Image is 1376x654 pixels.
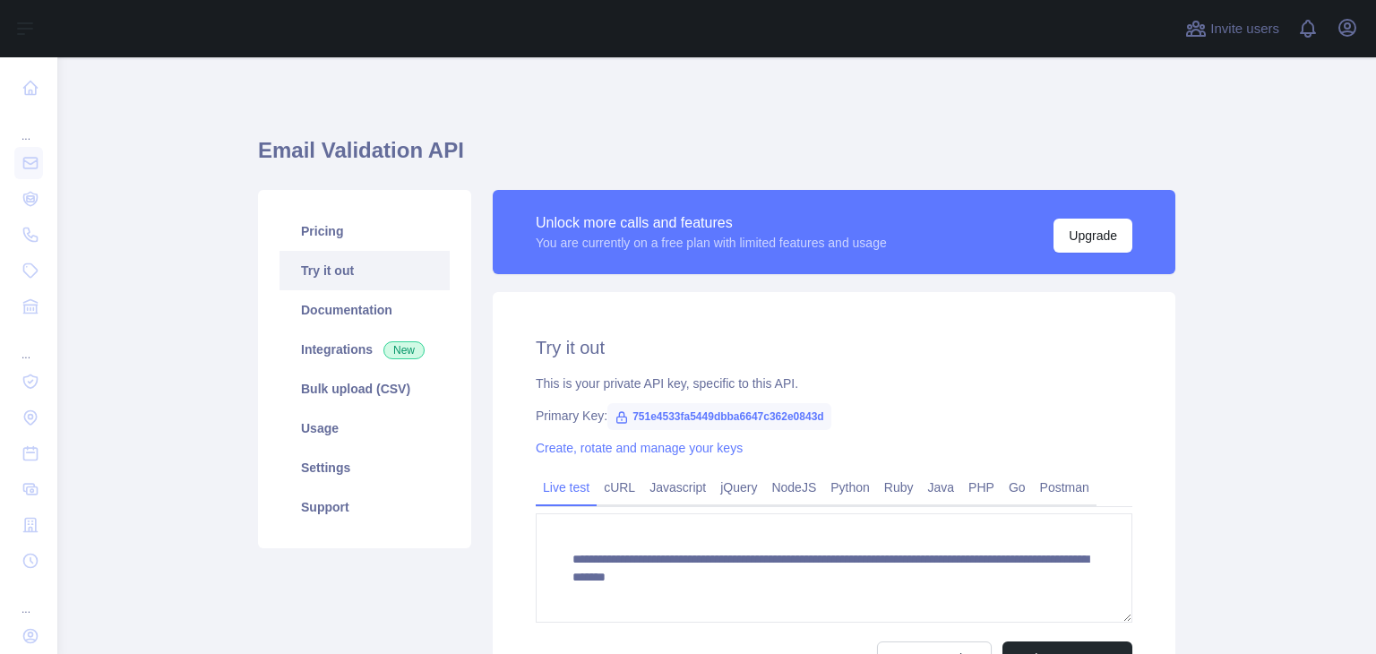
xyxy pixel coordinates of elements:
div: ... [14,326,43,362]
div: This is your private API key, specific to this API. [536,374,1132,392]
span: Invite users [1210,19,1279,39]
a: Integrations New [279,330,450,369]
div: ... [14,108,43,143]
a: jQuery [713,473,764,502]
a: Javascript [642,473,713,502]
a: NodeJS [764,473,823,502]
a: Documentation [279,290,450,330]
a: Usage [279,409,450,448]
div: You are currently on a free plan with limited features and usage [536,234,887,252]
a: Java [921,473,962,502]
a: PHP [961,473,1002,502]
a: Settings [279,448,450,487]
a: Support [279,487,450,527]
a: Python [823,473,877,502]
a: Postman [1033,473,1096,502]
a: Try it out [279,251,450,290]
h2: Try it out [536,335,1132,360]
a: Live test [536,473,597,502]
div: ... [14,581,43,616]
a: cURL [597,473,642,502]
a: Bulk upload (CSV) [279,369,450,409]
div: Unlock more calls and features [536,212,887,234]
a: Create, rotate and manage your keys [536,441,743,455]
a: Pricing [279,211,450,251]
button: Upgrade [1053,219,1132,253]
h1: Email Validation API [258,136,1175,179]
a: Ruby [877,473,921,502]
a: Go [1002,473,1033,502]
div: Primary Key: [536,407,1132,425]
button: Invite users [1182,14,1283,43]
span: 751e4533fa5449dbba6647c362e0843d [607,403,831,430]
span: New [383,341,425,359]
